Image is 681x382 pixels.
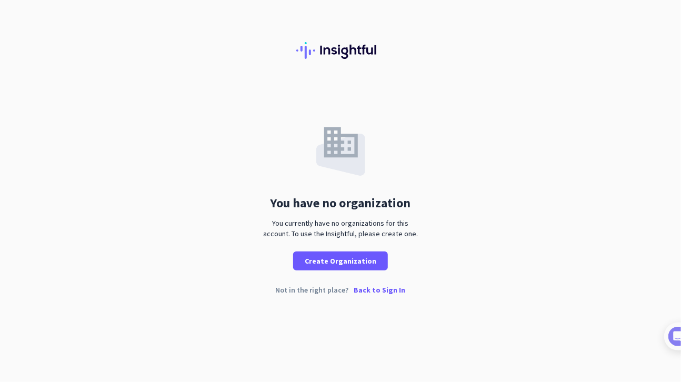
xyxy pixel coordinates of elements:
p: Back to Sign In [354,286,406,294]
button: Create Organization [293,252,388,270]
span: Create Organization [305,256,376,266]
img: Insightful [296,42,385,59]
div: You currently have no organizations for this account. To use the Insightful, please create one. [259,218,422,239]
div: You have no organization [271,197,411,209]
